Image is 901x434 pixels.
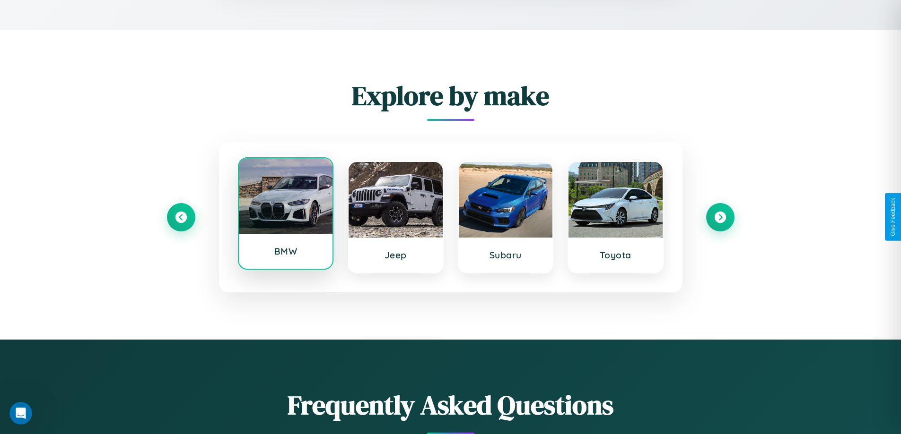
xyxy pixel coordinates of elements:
h3: BMW [248,246,324,257]
div: Give Feedback [890,198,896,236]
h3: Subaru [468,249,543,261]
h2: Explore by make [167,77,735,114]
h2: Frequently Asked Questions [167,387,735,423]
h3: Jeep [358,249,433,261]
iframe: Intercom live chat [9,402,32,425]
h3: Toyota [578,249,653,261]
